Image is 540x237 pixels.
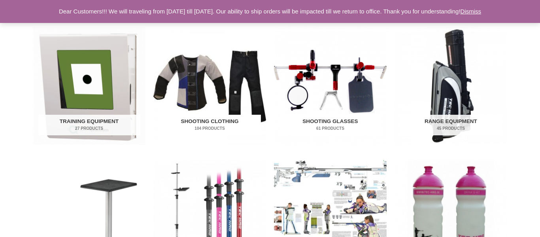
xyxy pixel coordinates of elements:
img: Training Equipment [33,27,145,145]
a: Visit product category Range Equipment [395,27,507,145]
img: Range Equipment [395,27,507,145]
h2: Shooting Glasses [279,115,381,135]
h2: Range Equipment [400,115,502,135]
a: Visit product category Shooting Clothing [153,27,266,145]
a: Visit product category Training Equipment [33,27,145,145]
a: Dismiss [461,8,481,15]
h2: Training Equipment [38,115,140,135]
mark: 61 Products [279,125,381,131]
mark: 104 Products [159,125,261,131]
h2: Shooting Clothing [159,115,261,135]
mark: 27 Products [38,125,140,131]
img: Shooting Clothing [153,27,266,145]
mark: 45 Products [400,125,502,131]
img: Shooting Glasses [274,27,387,145]
a: Visit product category Shooting Glasses [274,27,387,145]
